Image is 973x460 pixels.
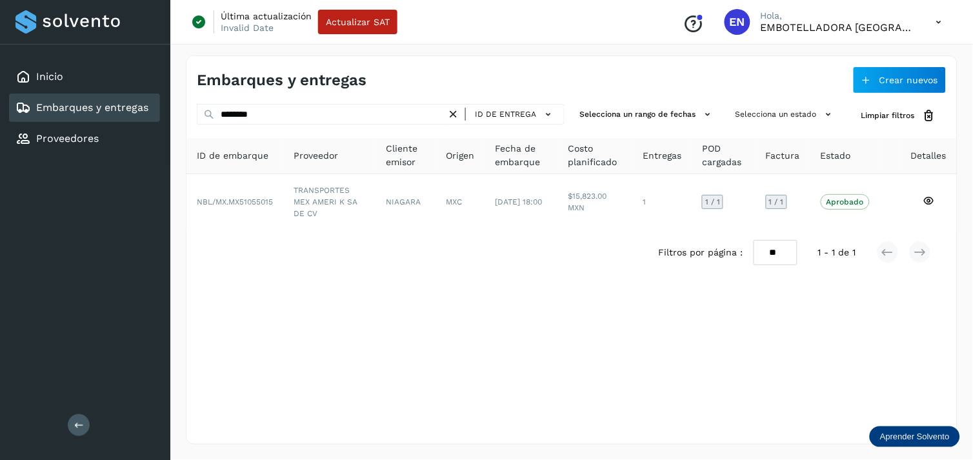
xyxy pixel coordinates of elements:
span: 1 / 1 [705,198,720,206]
span: Costo planificado [568,142,622,169]
span: 1 / 1 [769,198,784,206]
span: Fecha de embarque [496,142,548,169]
button: Selecciona un estado [730,104,841,125]
div: Proveedores [9,125,160,153]
span: Actualizar SAT [326,17,390,26]
p: Última actualización [221,10,312,22]
a: Embarques y entregas [36,101,148,114]
p: Hola, [761,10,916,21]
span: POD cargadas [702,142,745,169]
span: Detalles [911,149,947,163]
td: $15,823.00 MXN [558,174,632,230]
td: NIAGARA [376,174,436,230]
span: Entregas [643,149,681,163]
td: MXC [436,174,485,230]
span: Origen [446,149,475,163]
div: Aprender Solvento [870,426,960,447]
div: Embarques y entregas [9,94,160,122]
td: 1 [632,174,692,230]
span: [DATE] 18:00 [496,197,543,206]
span: Estado [821,149,851,163]
span: Crear nuevos [879,75,938,85]
div: Inicio [9,63,160,91]
span: ID de entrega [475,108,536,120]
h4: Embarques y entregas [197,71,366,90]
button: Crear nuevos [853,66,947,94]
span: 1 - 1 de 1 [818,246,856,259]
span: NBL/MX.MX51055015 [197,197,273,206]
span: Proveedor [294,149,338,163]
span: Limpiar filtros [861,110,915,121]
button: Selecciona un rango de fechas [575,104,720,125]
span: ID de embarque [197,149,268,163]
p: Aprobado [827,197,864,206]
span: Filtros por página : [659,246,743,259]
button: ID de entrega [471,105,559,124]
a: Proveedores [36,132,99,145]
button: Actualizar SAT [318,10,397,34]
p: Aprender Solvento [880,432,950,442]
p: Invalid Date [221,22,274,34]
span: Cliente emisor [386,142,426,169]
button: Limpiar filtros [851,104,947,128]
span: Factura [766,149,800,163]
td: TRANSPORTES MEX AMERI K SA DE CV [283,174,376,230]
a: Inicio [36,70,63,83]
p: EMBOTELLADORA NIAGARA DE MEXICO [761,21,916,34]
